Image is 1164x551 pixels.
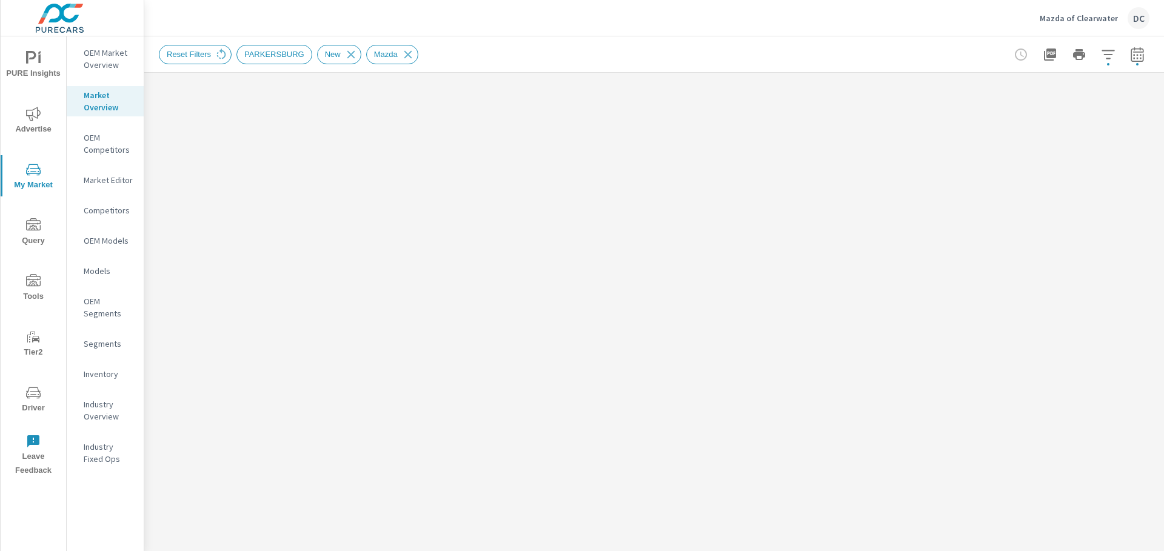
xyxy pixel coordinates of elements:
[4,107,62,136] span: Advertise
[84,132,134,156] p: OEM Competitors
[67,86,144,116] div: Market Overview
[159,50,218,59] span: Reset Filters
[4,386,62,415] span: Driver
[1125,42,1149,67] button: Select Date Range
[366,45,418,64] div: Mazda
[318,50,348,59] span: New
[4,274,62,304] span: Tools
[237,50,312,59] span: PARKERSBURG
[1067,42,1091,67] button: Print Report
[84,174,134,186] p: Market Editor
[1096,42,1120,67] button: Apply Filters
[4,51,62,81] span: PURE Insights
[1038,42,1062,67] button: "Export Report to PDF"
[84,441,134,465] p: Industry Fixed Ops
[4,218,62,248] span: Query
[159,45,232,64] div: Reset Filters
[84,295,134,319] p: OEM Segments
[4,330,62,359] span: Tier2
[367,50,405,59] span: Mazda
[67,395,144,426] div: Industry Overview
[67,292,144,322] div: OEM Segments
[67,44,144,74] div: OEM Market Overview
[1,36,66,483] div: nav menu
[84,89,134,113] p: Market Overview
[1040,13,1118,24] p: Mazda of Clearwater
[84,338,134,350] p: Segments
[67,335,144,353] div: Segments
[1128,7,1149,29] div: DC
[67,201,144,219] div: Competitors
[84,204,134,216] p: Competitors
[84,235,134,247] p: OEM Models
[84,398,134,422] p: Industry Overview
[67,232,144,250] div: OEM Models
[67,129,144,159] div: OEM Competitors
[67,171,144,189] div: Market Editor
[67,365,144,383] div: Inventory
[4,434,62,478] span: Leave Feedback
[84,265,134,277] p: Models
[67,262,144,280] div: Models
[317,45,361,64] div: New
[84,47,134,71] p: OEM Market Overview
[4,162,62,192] span: My Market
[67,438,144,468] div: Industry Fixed Ops
[84,368,134,380] p: Inventory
